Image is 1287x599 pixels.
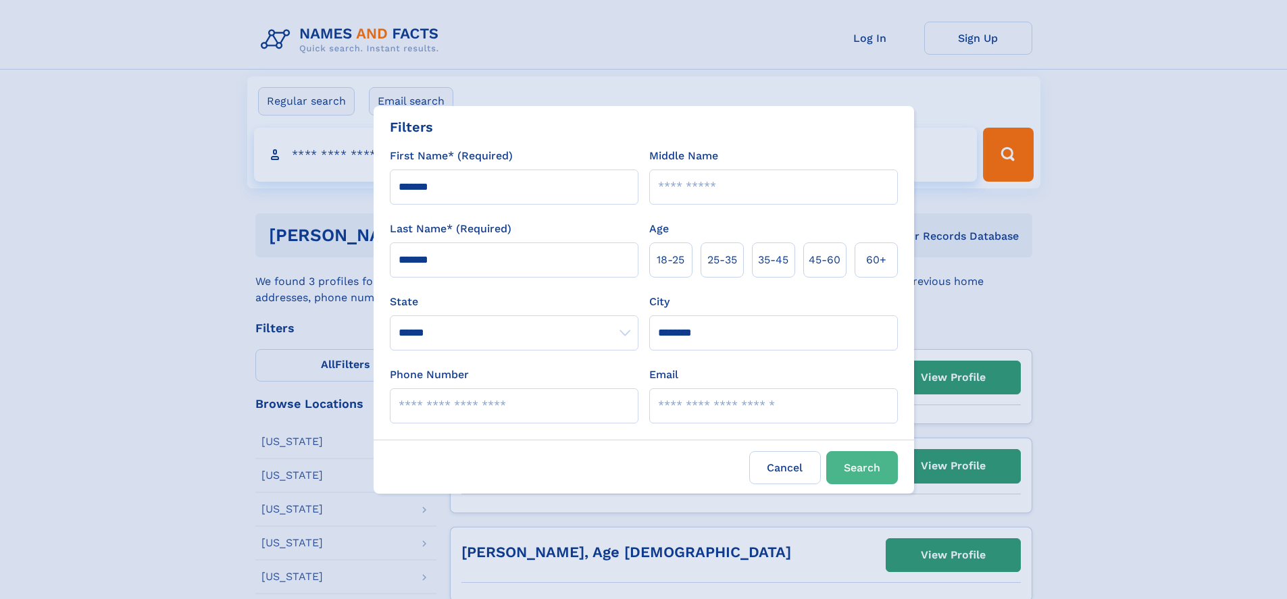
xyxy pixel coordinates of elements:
button: Search [826,451,898,484]
label: Last Name* (Required) [390,221,511,237]
span: 18‑25 [657,252,684,268]
label: Email [649,367,678,383]
label: Phone Number [390,367,469,383]
span: 45‑60 [809,252,840,268]
span: 60+ [866,252,886,268]
label: State [390,294,638,310]
div: Filters [390,117,433,137]
label: First Name* (Required) [390,148,513,164]
label: Age [649,221,669,237]
span: 35‑45 [758,252,788,268]
label: City [649,294,670,310]
span: 25‑35 [707,252,737,268]
label: Middle Name [649,148,718,164]
label: Cancel [749,451,821,484]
